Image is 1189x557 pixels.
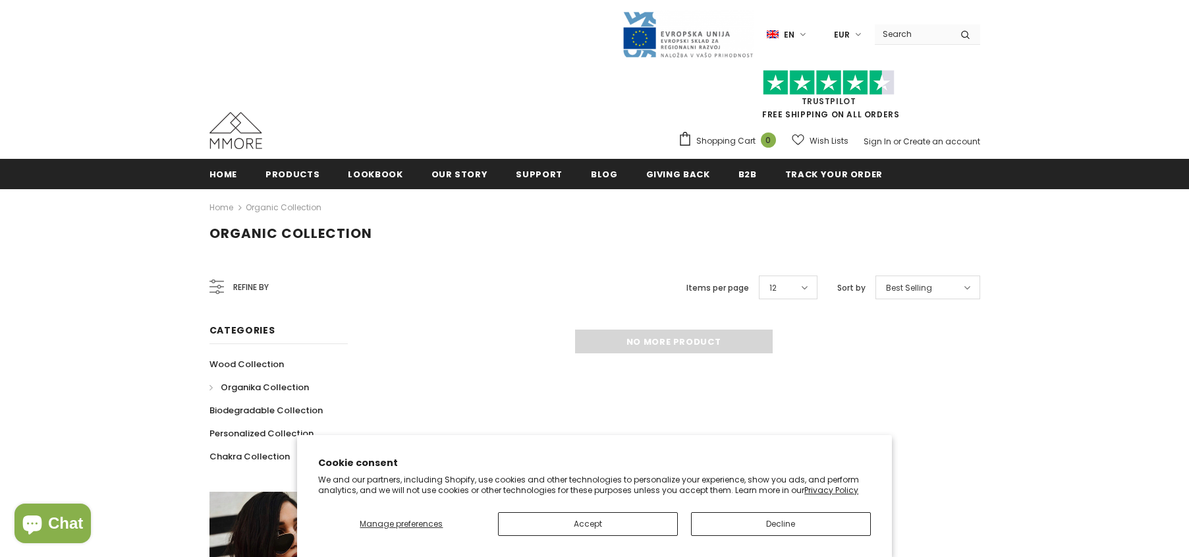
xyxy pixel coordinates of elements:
span: Biodegradable Collection [209,404,323,417]
img: i-lang-1.png [767,29,779,40]
a: support [516,159,563,189]
a: Privacy Policy [804,484,858,496]
span: en [784,28,794,42]
a: Sign In [864,136,891,147]
a: Wish Lists [792,129,848,152]
a: Organika Collection [209,376,309,399]
a: Organic Collection [246,202,321,213]
a: Our Story [431,159,488,189]
img: Javni Razpis [622,11,754,59]
span: Shopping Cart [696,134,756,148]
input: Search Site [875,24,951,44]
span: Manage preferences [360,518,443,529]
a: Create an account [903,136,980,147]
span: Home [209,168,238,181]
button: Decline [691,512,871,536]
inbox-online-store-chat: Shopify online store chat [11,504,95,546]
span: Wood Collection [209,358,284,370]
a: Trustpilot [802,96,856,107]
a: Shopping Cart 0 [678,131,783,151]
img: Trust Pilot Stars [763,70,895,96]
p: We and our partners, including Shopify, use cookies and other technologies to personalize your ex... [318,475,871,495]
span: Track your order [785,168,883,181]
a: Home [209,200,233,216]
span: Refine by [233,280,269,295]
a: Giving back [646,159,710,189]
span: Best Selling [886,281,932,295]
label: Sort by [837,281,866,295]
a: Personalized Collection [209,422,314,445]
span: support [516,168,563,181]
span: Chakra Collection [209,450,290,463]
span: Giving back [646,168,710,181]
span: or [893,136,901,147]
span: Wish Lists [810,134,848,148]
span: B2B [738,168,757,181]
h2: Cookie consent [318,456,871,470]
span: 12 [769,281,777,295]
span: FREE SHIPPING ON ALL ORDERS [678,76,980,120]
span: Personalized Collection [209,427,314,440]
a: Track your order [785,159,883,189]
a: B2B [738,159,757,189]
span: Blog [591,168,618,181]
span: Products [265,168,319,181]
a: Biodegradable Collection [209,399,323,422]
a: Wood Collection [209,353,284,376]
button: Manage preferences [318,512,484,536]
button: Accept [498,512,678,536]
span: 0 [761,132,776,148]
a: Chakra Collection [209,445,290,468]
a: Lookbook [348,159,402,189]
span: EUR [834,28,850,42]
a: Home [209,159,238,189]
span: Our Story [431,168,488,181]
span: Organic Collection [209,224,372,243]
label: Items per page [686,281,749,295]
a: Blog [591,159,618,189]
span: Organika Collection [221,381,309,394]
span: Categories [209,324,275,337]
img: MMORE Cases [209,112,262,149]
a: Javni Razpis [622,28,754,40]
span: Lookbook [348,168,402,181]
a: Products [265,159,319,189]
